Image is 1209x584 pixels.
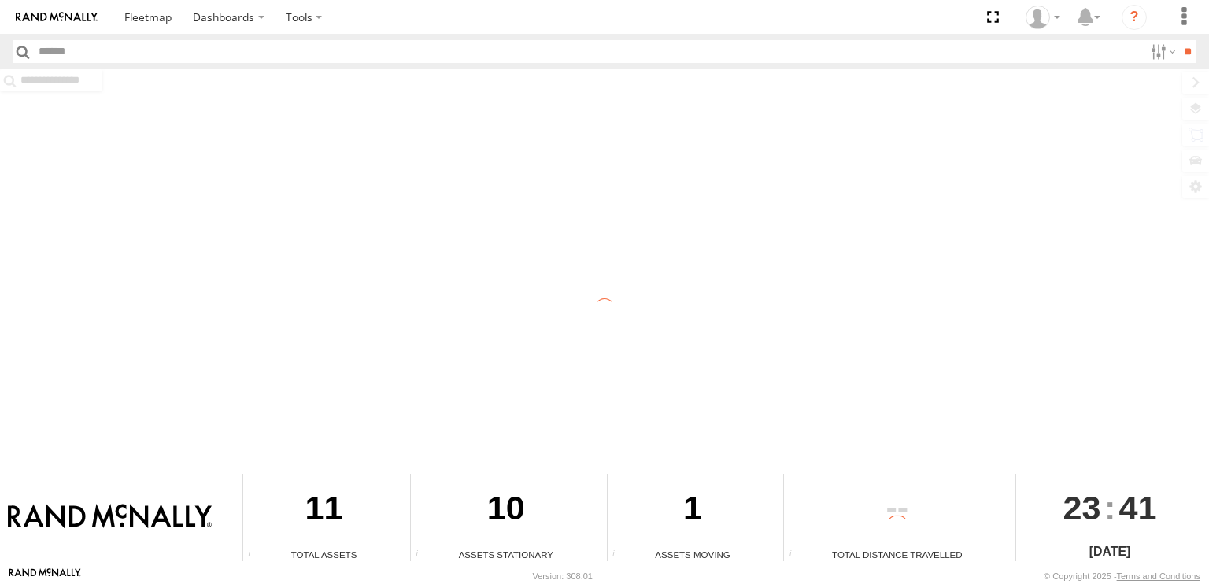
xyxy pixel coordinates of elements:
[8,504,212,530] img: Rand McNally
[1063,474,1101,541] span: 23
[9,568,81,584] a: Visit our Website
[608,548,778,561] div: Assets Moving
[1119,474,1157,541] span: 41
[1044,571,1200,581] div: © Copyright 2025 -
[608,549,631,561] div: Total number of assets current in transit.
[411,474,601,548] div: 10
[1016,542,1203,561] div: [DATE]
[411,549,434,561] div: Total number of assets current stationary.
[784,548,1010,561] div: Total Distance Travelled
[1117,571,1200,581] a: Terms and Conditions
[1016,474,1203,541] div: :
[1144,40,1178,63] label: Search Filter Options
[1122,5,1147,30] i: ?
[1020,6,1066,29] div: Valeo Dash
[608,474,778,548] div: 1
[243,548,405,561] div: Total Assets
[784,549,808,561] div: Total distance travelled by all assets within specified date range and applied filters
[243,549,267,561] div: Total number of Enabled Assets
[533,571,593,581] div: Version: 308.01
[411,548,601,561] div: Assets Stationary
[243,474,405,548] div: 11
[16,12,98,23] img: rand-logo.svg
